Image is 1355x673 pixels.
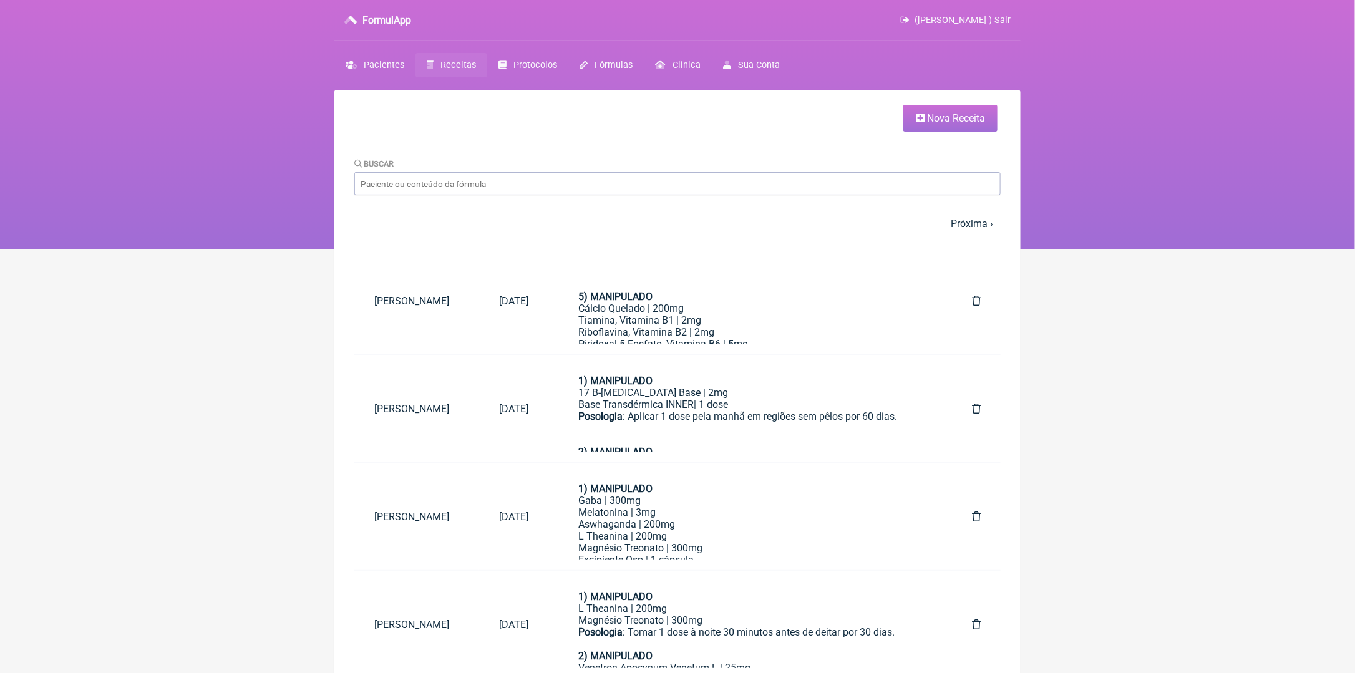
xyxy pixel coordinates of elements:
[901,15,1011,26] a: ([PERSON_NAME] ) Sair
[578,303,922,314] div: Cálcio Quelado | 200mg
[514,60,558,70] span: Protocolos
[578,483,653,495] strong: 1) MANIPULADO
[578,650,653,662] strong: 2) MANIPULADO
[415,53,487,77] a: Receitas
[578,591,653,603] strong: 1) MANIPULADO
[569,53,644,77] a: Fórmulas
[334,53,415,77] a: Pacientes
[558,365,942,452] a: 1) MANIPULADO17 B-[MEDICAL_DATA] Base | 2mgBase Transdérmica INNER| 1 dosePosologia: Aplicar 1 do...
[354,609,479,641] a: [PERSON_NAME]
[578,399,922,410] div: Base Transdérmica INNER| 1 dose
[363,14,412,26] h3: FormulApp
[578,506,922,518] div: Melatonina | 3mg
[578,495,922,506] div: Gaba | 300mg
[479,285,548,317] a: [DATE]
[558,473,942,560] a: 1) MANIPULADOGaba | 300mgMelatonina | 3mgAswhaganda | 200mgL Theanina | 200mgMagnésio Treonato | ...
[578,410,623,422] strong: Posologia
[915,15,1011,26] span: ([PERSON_NAME] ) Sair
[354,172,1001,195] input: Paciente ou conteúdo da fórmula
[673,60,701,70] span: Clínica
[354,393,479,425] a: [PERSON_NAME]
[354,159,394,168] label: Buscar
[578,542,922,554] div: Magnésio Treonato | 300mg
[595,60,633,70] span: Fórmulas
[479,501,548,533] a: [DATE]
[479,609,548,641] a: [DATE]
[578,375,653,387] strong: 1) MANIPULADO
[578,410,922,446] div: : Aplicar 1 dose pela manhã em regiões sem pêlos por 60 dias.
[578,554,922,566] div: Excipiente Qsp | 1 cápsula
[578,626,623,638] strong: Posologia
[578,603,922,614] div: L Theanina | 200mg
[951,218,993,230] a: Próxima ›
[578,314,922,326] div: Tiamina, Vitamina B1 | 2mg
[578,326,922,338] div: Riboflavina, Vitamina B2 | 2mg
[578,518,922,542] div: Aswhaganda | 200mg L Theanina | 200mg
[578,626,922,650] div: : Tomar 1 dose à noite 30 minutos antes de deitar por 30 dias.
[440,60,476,70] span: Receitas
[712,53,791,77] a: Sua Conta
[354,501,479,533] a: [PERSON_NAME]
[578,387,922,399] div: 17 B-[MEDICAL_DATA] Base | 2mg
[558,257,942,344] a: 5) MANIPULADOCálcio Quelado | 200mgTiamina, Vitamina B1 | 2mgRiboflavina, Vitamina B2 | 2mgPirido...
[578,291,653,303] strong: 5) MANIPULADO
[578,614,922,626] div: Magnésio Treonato | 300mg
[578,338,922,350] div: Piridoxal-5-Fosfato, Vitamina B6 | 5mg
[364,60,404,70] span: Pacientes
[738,60,780,70] span: Sua Conta
[558,581,942,668] a: 1) MANIPULADOL Theanina | 200mgMagnésio Treonato | 300mgPosologia: Tomar 1 dose à noite 30 minuto...
[354,285,479,317] a: [PERSON_NAME]
[644,53,712,77] a: Clínica
[578,446,653,458] strong: 2) MANIPULADO
[354,210,1001,237] nav: pager
[903,105,998,132] a: Nova Receita
[927,112,985,124] span: Nova Receita
[479,393,548,425] a: [DATE]
[487,53,568,77] a: Protocolos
